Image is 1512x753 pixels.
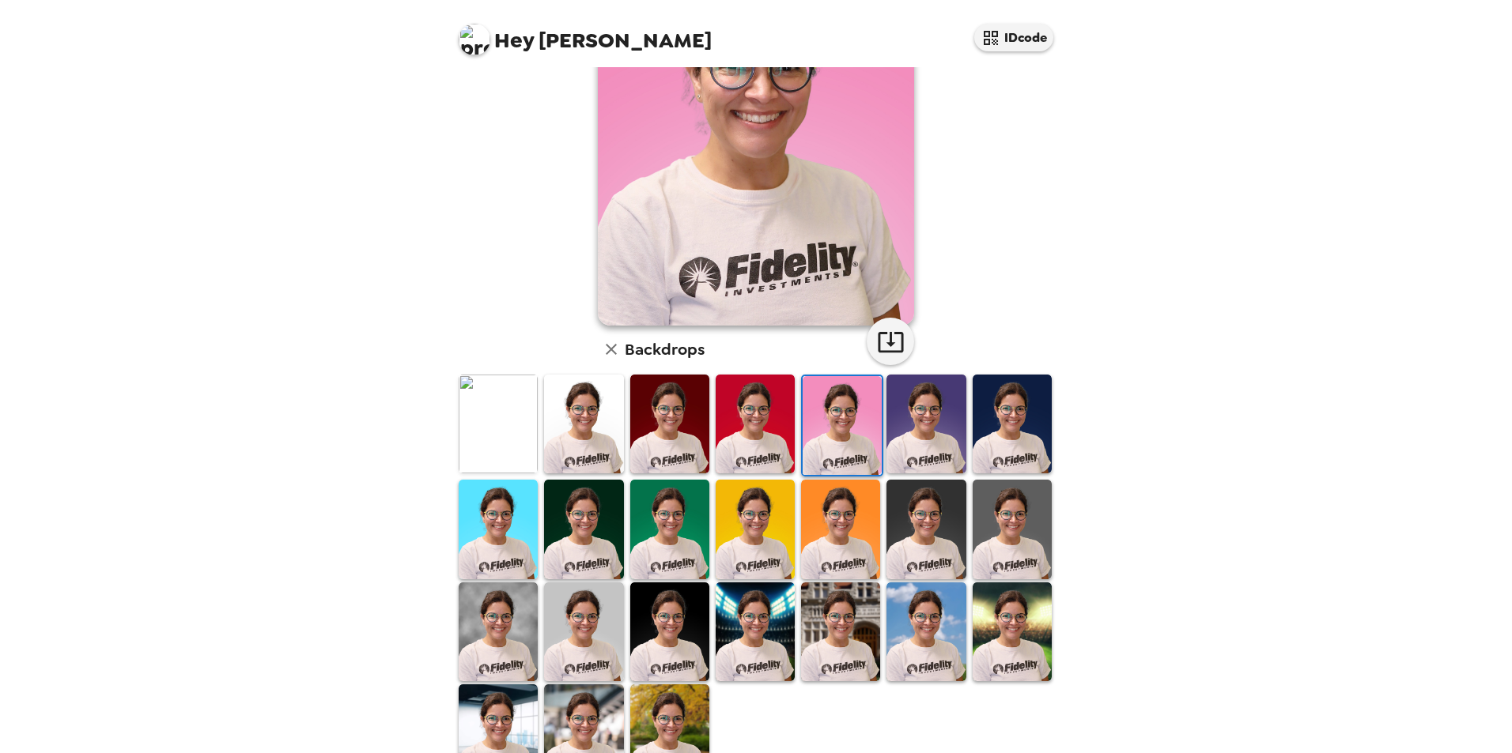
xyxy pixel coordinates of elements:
[459,24,490,55] img: profile pic
[459,375,538,473] img: Original
[494,26,534,55] span: Hey
[459,16,712,51] span: [PERSON_NAME]
[974,24,1053,51] button: IDcode
[625,337,705,362] h6: Backdrops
